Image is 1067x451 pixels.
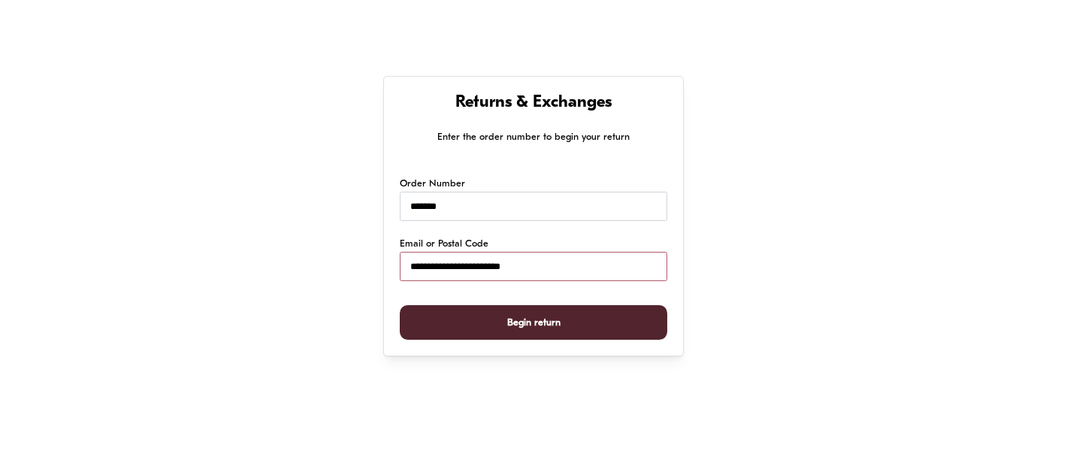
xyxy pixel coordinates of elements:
[400,177,465,192] label: Order Number
[400,92,667,114] h1: Returns & Exchanges
[400,305,667,341] button: Begin return
[400,237,488,252] label: Email or Postal Code
[400,129,667,145] p: Enter the order number to begin your return
[507,306,561,340] span: Begin return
